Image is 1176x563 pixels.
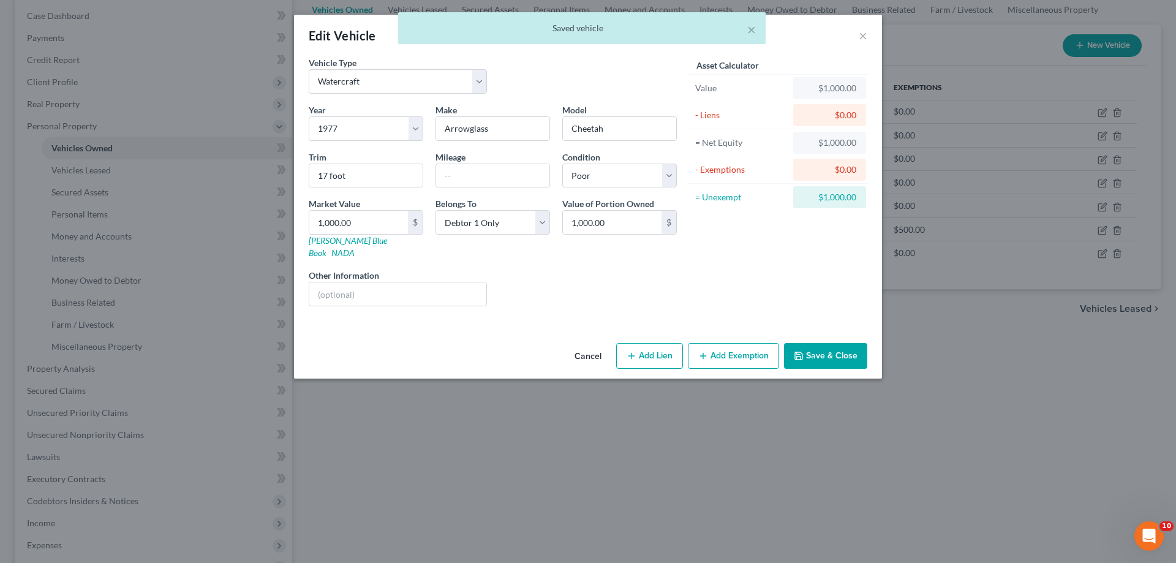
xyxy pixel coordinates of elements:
[309,56,356,69] label: Vehicle Type
[803,137,856,149] div: $1,000.00
[563,211,661,234] input: 0.00
[408,211,423,234] div: $
[696,59,759,72] label: Asset Calculator
[309,104,326,116] label: Year
[565,344,611,369] button: Cancel
[309,151,326,164] label: Trim
[803,109,856,121] div: $0.00
[661,211,676,234] div: $
[784,343,867,369] button: Save & Close
[695,82,788,94] div: Value
[803,82,856,94] div: $1,000.00
[331,247,355,258] a: NADA
[435,151,466,164] label: Mileage
[695,137,788,149] div: = Net Equity
[803,164,856,176] div: $0.00
[562,197,654,210] label: Value of Portion Owned
[695,191,788,203] div: = Unexempt
[747,22,756,37] button: ×
[435,105,457,115] span: Make
[1159,521,1174,531] span: 10
[695,164,788,176] div: - Exemptions
[563,117,676,140] input: ex. Altima
[1134,521,1164,551] iframe: Intercom live chat
[435,198,477,209] span: Belongs To
[309,164,423,187] input: ex. LS, LT, etc
[695,109,788,121] div: - Liens
[436,117,549,140] input: ex. Nissan
[309,197,360,210] label: Market Value
[436,164,549,187] input: --
[688,343,779,369] button: Add Exemption
[562,104,587,116] label: Model
[309,235,387,258] a: [PERSON_NAME] Blue Book
[803,191,856,203] div: $1,000.00
[309,269,379,282] label: Other Information
[562,151,600,164] label: Condition
[309,211,408,234] input: 0.00
[616,343,683,369] button: Add Lien
[408,22,756,34] div: Saved vehicle
[309,282,486,306] input: (optional)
